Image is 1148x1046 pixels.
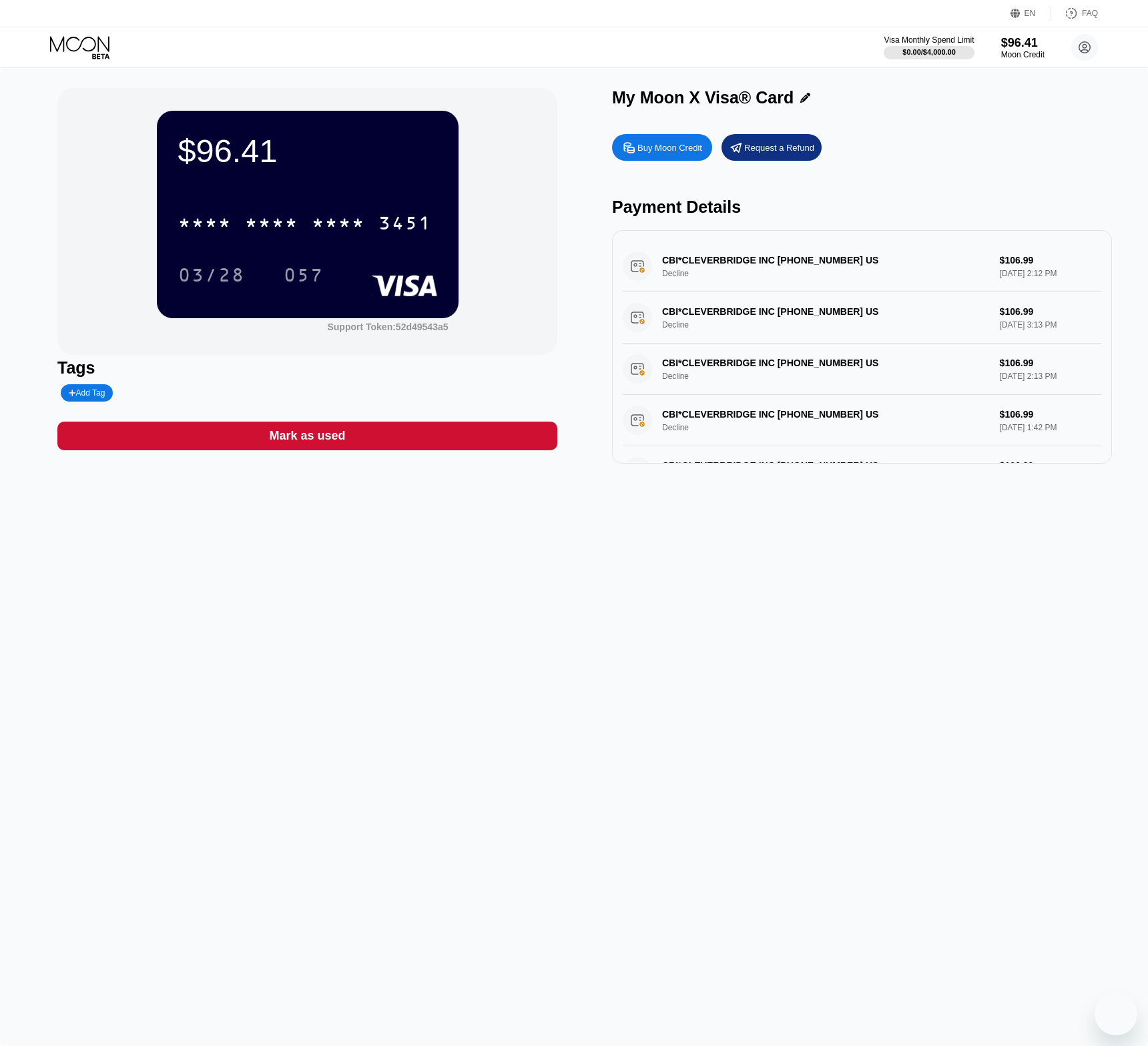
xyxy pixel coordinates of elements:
[1001,50,1045,59] div: Moon Credit
[57,422,557,450] div: Mark as used
[612,88,794,107] div: My Moon X Visa® Card
[327,322,448,332] div: Support Token: 52d49543a5
[1001,36,1045,50] div: $96.41
[178,266,245,288] div: 03/28
[884,35,974,45] div: Visa Monthly Spend Limit
[744,142,814,153] div: Request a Refund
[637,142,702,153] div: Buy Moon Credit
[884,35,974,59] div: Visa Monthly Spend Limit$0.00/$4,000.00
[1025,9,1036,18] div: EN
[57,358,557,378] div: Tags
[612,197,1112,217] div: Payment Details
[1082,9,1098,18] div: FAQ
[902,48,956,56] div: $0.00 / $4,000.00
[612,134,712,161] div: Buy Moon Credit
[722,134,822,161] div: Request a Refund
[1001,36,1045,59] div: $96.41Moon Credit
[1011,7,1051,20] div: EN
[178,132,437,169] div: $96.41
[284,266,324,288] div: 057
[269,428,345,444] div: Mark as used
[168,258,255,292] div: 03/28
[1095,993,1137,1035] iframe: Button to launch messaging window
[61,384,113,402] div: Add Tag
[378,214,432,235] div: 3451
[327,322,448,332] div: Support Token:52d49543a5
[1051,7,1098,20] div: FAQ
[274,258,334,292] div: 057
[69,388,105,398] div: Add Tag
